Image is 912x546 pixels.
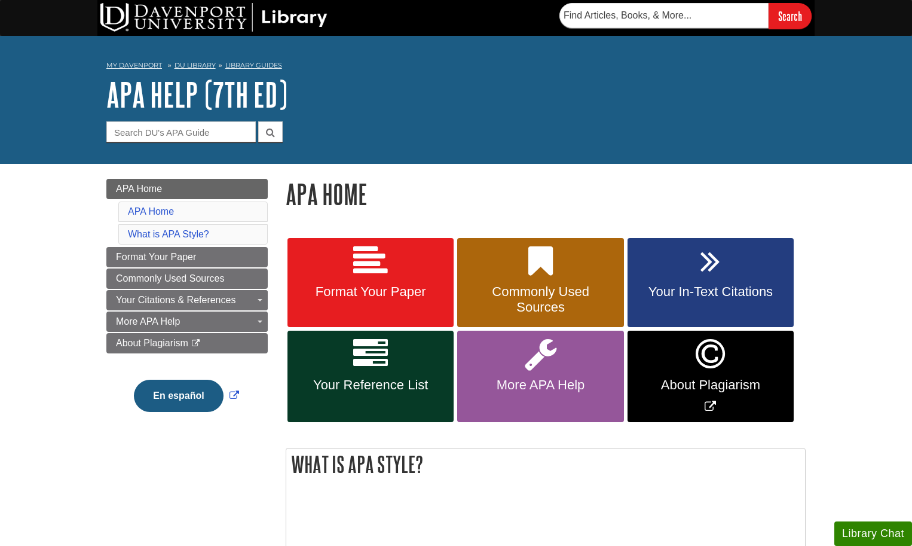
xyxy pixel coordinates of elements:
[128,206,174,216] a: APA Home
[457,238,623,328] a: Commonly Used Sources
[191,340,201,347] i: This link opens in a new window
[466,284,614,315] span: Commonly Used Sources
[106,312,268,332] a: More APA Help
[106,247,268,267] a: Format Your Paper
[116,295,235,305] span: Your Citations & References
[286,449,805,480] h2: What is APA Style?
[106,179,268,199] a: APA Home
[106,269,268,289] a: Commonly Used Sources
[131,391,241,401] a: Link opens in new window
[116,316,180,327] span: More APA Help
[106,333,268,353] a: About Plagiarism
[287,331,454,422] a: Your Reference List
[116,273,224,283] span: Commonly Used Sources
[769,3,812,29] input: Search
[225,61,282,69] a: Library Guides
[106,60,162,71] a: My Davenport
[466,377,614,393] span: More APA Help
[116,252,196,262] span: Format Your Paper
[296,284,445,300] span: Format Your Paper
[636,377,785,393] span: About Plagiarism
[134,380,223,412] button: En español
[457,331,623,422] a: More APA Help
[106,76,287,113] a: APA Help (7th Ed)
[175,61,216,69] a: DU Library
[628,238,794,328] a: Your In-Text Citations
[559,3,812,29] form: Searches DU Library's articles, books, and more
[628,331,794,422] a: Link opens in new window
[128,229,209,239] a: What is APA Style?
[834,521,912,546] button: Library Chat
[559,3,769,28] input: Find Articles, Books, & More...
[116,338,188,348] span: About Plagiarism
[296,377,445,393] span: Your Reference List
[287,238,454,328] a: Format Your Paper
[116,184,162,194] span: APA Home
[106,57,806,77] nav: breadcrumb
[106,179,268,432] div: Guide Page Menu
[636,284,785,300] span: Your In-Text Citations
[286,179,806,209] h1: APA Home
[100,3,328,32] img: DU Library
[106,290,268,310] a: Your Citations & References
[106,121,256,142] input: Search DU's APA Guide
